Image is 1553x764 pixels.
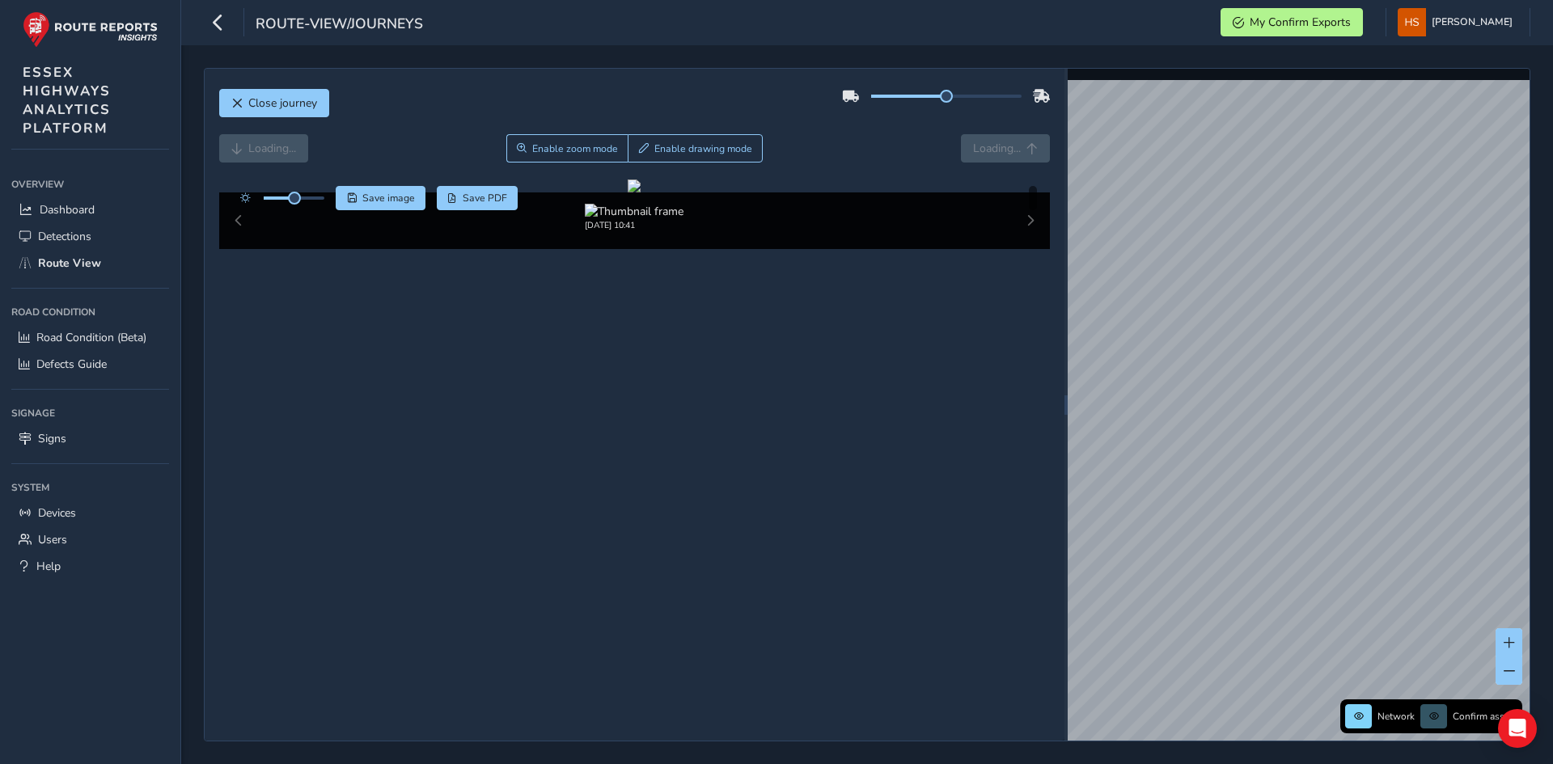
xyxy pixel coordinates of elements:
[506,134,628,163] button: Zoom
[11,324,169,351] a: Road Condition (Beta)
[532,142,618,155] span: Enable zoom mode
[1398,8,1518,36] button: [PERSON_NAME]
[23,11,158,48] img: rr logo
[36,559,61,574] span: Help
[336,186,425,210] button: Save
[1453,710,1517,723] span: Confirm assets
[38,431,66,446] span: Signs
[38,255,101,271] span: Route View
[1250,15,1351,30] span: My Confirm Exports
[1221,8,1363,36] button: My Confirm Exports
[11,401,169,425] div: Signage
[38,532,67,547] span: Users
[36,357,107,372] span: Defects Guide
[11,351,169,378] a: Defects Guide
[11,300,169,324] div: Road Condition
[11,425,169,452] a: Signs
[1398,8,1426,36] img: diamond-layout
[585,204,683,219] img: Thumbnail frame
[219,89,329,117] button: Close journey
[248,95,317,111] span: Close journey
[11,250,169,276] a: Route View
[628,134,763,163] button: Draw
[38,229,91,244] span: Detections
[11,172,169,196] div: Overview
[463,192,507,205] span: Save PDF
[38,505,76,521] span: Devices
[40,202,95,217] span: Dashboard
[11,553,169,580] a: Help
[256,14,423,36] span: route-view/journeys
[11,526,169,553] a: Users
[11,223,169,250] a: Detections
[437,186,518,210] button: PDF
[1498,709,1537,748] div: Open Intercom Messenger
[11,500,169,526] a: Devices
[11,196,169,223] a: Dashboard
[1432,8,1513,36] span: [PERSON_NAME]
[585,219,683,231] div: [DATE] 10:41
[23,63,111,137] span: ESSEX HIGHWAYS ANALYTICS PLATFORM
[11,475,169,500] div: System
[1377,710,1415,723] span: Network
[36,330,146,345] span: Road Condition (Beta)
[654,142,752,155] span: Enable drawing mode
[362,192,415,205] span: Save image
